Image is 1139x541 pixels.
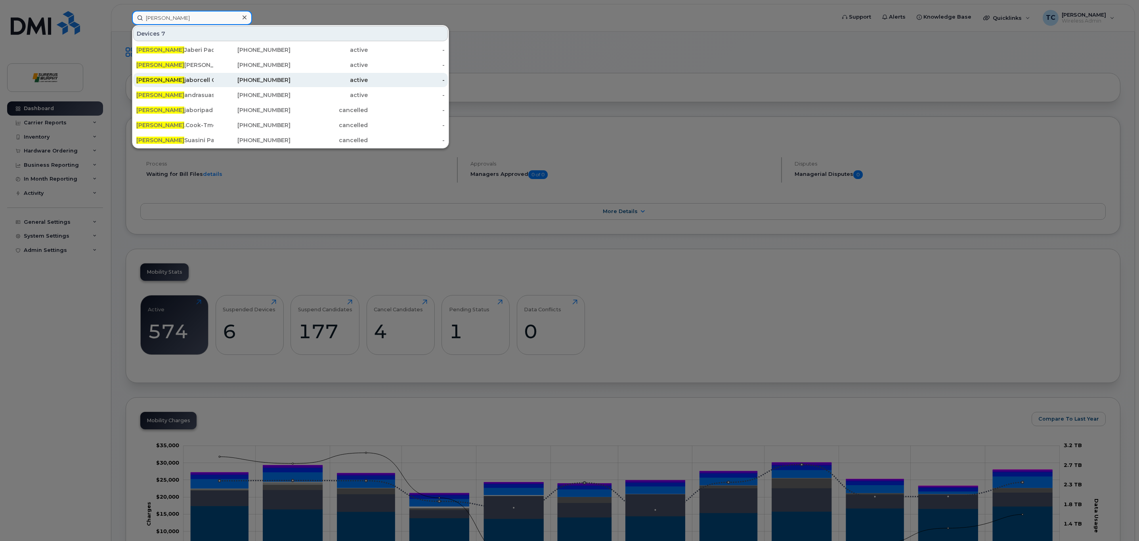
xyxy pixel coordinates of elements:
a: [PERSON_NAME]jaborcell Gpmk Icell Cgl[PHONE_NUMBER]active- [133,73,448,87]
div: .Cook-Tmep [136,121,214,129]
div: [PHONE_NUMBER] [214,136,291,144]
div: - [368,121,445,129]
span: [PERSON_NAME] [136,76,184,84]
div: Suasini Pad Gpmk [136,136,214,144]
div: - [368,61,445,69]
div: cancelled [290,106,368,114]
span: [PERSON_NAME] [136,91,184,99]
a: [PERSON_NAME]jaboripad Gpmk .[PHONE_NUMBER]cancelled- [133,103,448,117]
div: - [368,106,445,114]
span: [PERSON_NAME] [136,137,184,144]
div: cancelled [290,121,368,129]
div: [PERSON_NAME] iPad EBRT [136,61,214,69]
div: active [290,61,368,69]
div: - [368,91,445,99]
div: active [290,91,368,99]
span: 7 [161,30,165,38]
div: - [368,46,445,54]
div: [PHONE_NUMBER] [214,121,291,129]
div: Jaberi Pad Ebrt [136,46,214,54]
div: [PHONE_NUMBER] [214,76,291,84]
div: [PHONE_NUMBER] [214,46,291,54]
div: active [290,46,368,54]
div: - [368,136,445,144]
div: jaborcell Gpmk Icell Cgl [136,76,214,84]
span: [PERSON_NAME] [136,107,184,114]
div: active [290,76,368,84]
div: [PHONE_NUMBER] [214,91,291,99]
div: jaboripad Gpmk . [136,106,214,114]
span: [PERSON_NAME] [136,46,184,53]
div: [PHONE_NUMBER] [214,106,291,114]
span: [PERSON_NAME] [136,61,184,69]
div: Devices [133,26,448,41]
div: - [368,76,445,84]
a: [PERSON_NAME]Suasini Pad Gpmk[PHONE_NUMBER]cancelled- [133,133,448,147]
div: andrasuasincell Gpmk [136,91,214,99]
a: [PERSON_NAME]Jaberi Pad Ebrt[PHONE_NUMBER]active- [133,43,448,57]
a: [PERSON_NAME].Cook-Tmep[PHONE_NUMBER]cancelled- [133,118,448,132]
a: [PERSON_NAME]andrasuasincell Gpmk[PHONE_NUMBER]active- [133,88,448,102]
span: [PERSON_NAME] [136,122,184,129]
div: cancelled [290,136,368,144]
a: [PERSON_NAME][PERSON_NAME] iPad EBRT[PHONE_NUMBER]active- [133,58,448,72]
div: [PHONE_NUMBER] [214,61,291,69]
